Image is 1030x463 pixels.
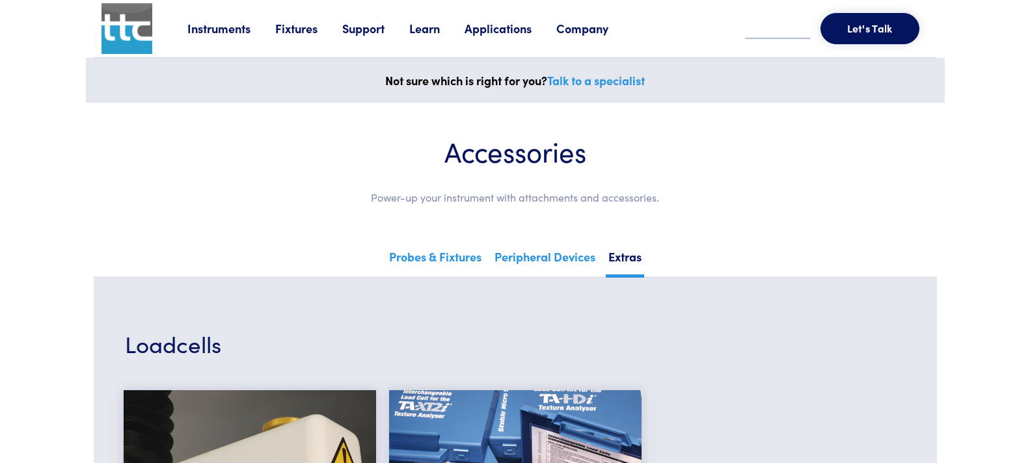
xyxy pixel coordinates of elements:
[386,246,484,274] a: Probes & Fixtures
[125,327,906,359] h3: Loadcells
[125,134,906,168] h1: Accessories
[465,20,556,36] a: Applications
[409,20,465,36] a: Learn
[187,20,275,36] a: Instruments
[125,189,906,206] p: Power-up your instrument with attachments and accessories.
[275,20,342,36] a: Fixtures
[820,13,919,44] button: Let's Talk
[492,246,598,274] a: Peripheral Devices
[547,72,645,88] a: Talk to a specialist
[102,3,152,54] img: ttc_logo_1x1_v1.0.png
[94,71,937,90] p: Not sure which is right for you?
[606,246,644,278] a: Extras
[556,20,633,36] a: Company
[342,20,409,36] a: Support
